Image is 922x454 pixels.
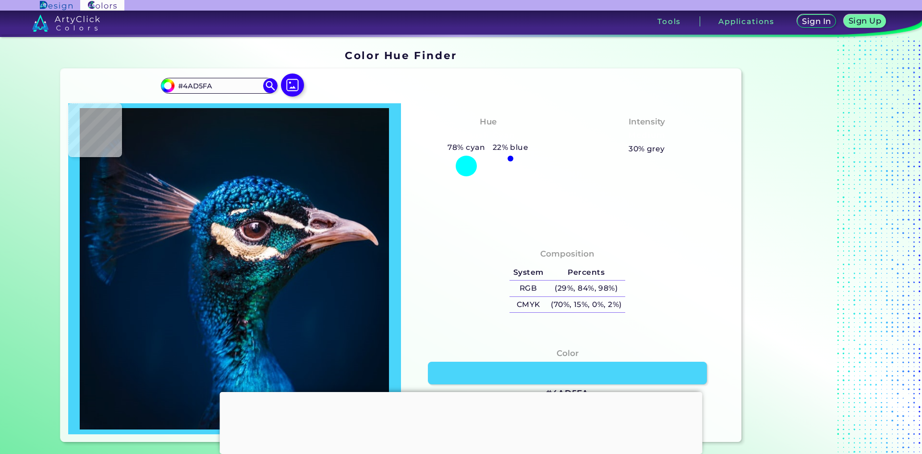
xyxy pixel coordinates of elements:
h3: Bluish Cyan [457,130,519,141]
h5: Sign Up [850,17,880,25]
h4: Color [557,346,579,360]
h5: 30% grey [629,143,665,155]
h5: 78% cyan [444,141,489,154]
h1: Color Hue Finder [345,48,457,62]
h4: Composition [540,247,594,261]
a: Sign Up [846,15,884,27]
img: ArtyClick Design logo [40,1,72,10]
a: Sign In [799,15,835,27]
img: img_pavlin.jpg [73,108,396,429]
img: icon picture [281,74,304,97]
h5: CMYK [510,297,547,313]
h5: Percents [547,265,625,281]
h5: 22% blue [489,141,532,154]
h3: Tools [657,18,681,25]
img: icon search [263,78,278,93]
h3: Applications [718,18,775,25]
h5: RGB [510,281,547,296]
h5: System [510,265,547,281]
input: type color.. [174,79,264,92]
h5: Sign In [803,18,829,25]
h5: (29%, 84%, 98%) [547,281,625,296]
h3: #4AD5FA [546,388,589,399]
h4: Intensity [629,115,665,129]
img: logo_artyclick_colors_white.svg [32,14,100,32]
iframe: Advertisement [745,46,865,446]
h4: Hue [480,115,497,129]
h3: Medium [624,130,669,141]
h5: (70%, 15%, 0%, 2%) [547,297,625,313]
iframe: Advertisement [220,392,703,452]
